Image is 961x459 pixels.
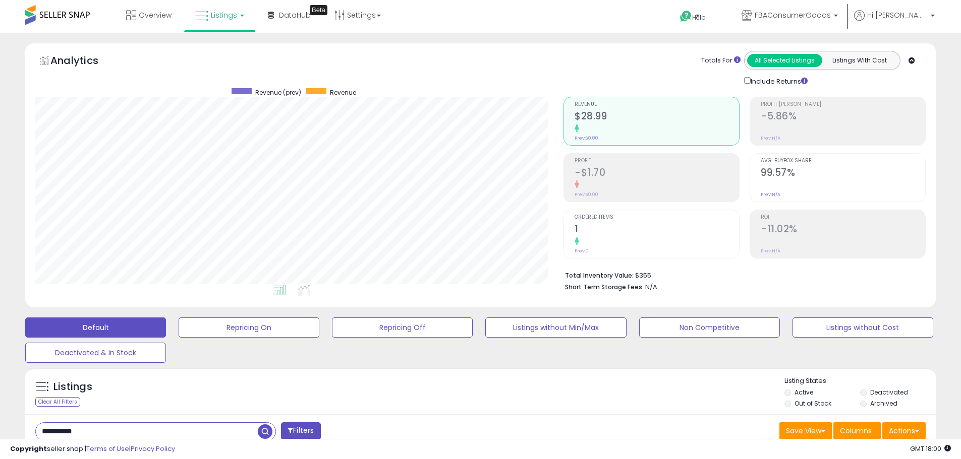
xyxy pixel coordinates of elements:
[575,158,739,164] span: Profit
[86,444,129,453] a: Terms of Use
[755,10,831,20] span: FBAConsumerGoods
[761,191,780,198] small: Prev: N/A
[25,343,166,363] button: Deactivated & In Stock
[761,223,925,237] h2: -11.02%
[910,444,951,453] span: 2025-10-14 18:00 GMT
[10,444,47,453] strong: Copyright
[131,444,175,453] a: Privacy Policy
[761,135,780,141] small: Prev: N/A
[761,102,925,107] span: Profit [PERSON_NAME]
[50,53,118,70] h5: Analytics
[779,422,832,439] button: Save View
[211,10,237,20] span: Listings
[310,5,327,15] div: Tooltip anchor
[680,10,692,23] i: Get Help
[575,223,739,237] h2: 1
[840,426,872,436] span: Columns
[645,282,657,292] span: N/A
[882,422,926,439] button: Actions
[575,135,598,141] small: Prev: $0.00
[795,388,813,397] label: Active
[784,376,936,386] p: Listing States:
[179,317,319,338] button: Repricing On
[281,422,320,440] button: Filters
[833,422,881,439] button: Columns
[35,397,80,407] div: Clear All Filters
[575,215,739,220] span: Ordered Items
[870,399,897,408] label: Archived
[639,317,780,338] button: Non Competitive
[761,167,925,180] h2: 99.57%
[854,10,935,33] a: Hi [PERSON_NAME]
[565,283,644,291] b: Short Term Storage Fees:
[747,54,822,67] button: All Selected Listings
[255,88,301,97] span: Revenue (prev)
[575,167,739,180] h2: -$1.70
[25,317,166,338] button: Default
[53,380,92,394] h5: Listings
[870,388,908,397] label: Deactivated
[761,215,925,220] span: ROI
[692,13,706,22] span: Help
[565,269,918,281] li: $355
[701,56,741,65] div: Totals For
[565,271,634,280] b: Total Inventory Value:
[867,10,928,20] span: Hi [PERSON_NAME]
[795,399,831,408] label: Out of Stock
[575,248,589,254] small: Prev: 0
[330,88,356,97] span: Revenue
[672,3,725,33] a: Help
[332,317,473,338] button: Repricing Off
[139,10,172,20] span: Overview
[822,54,897,67] button: Listings With Cost
[793,317,933,338] button: Listings without Cost
[575,191,598,198] small: Prev: $0.00
[279,10,311,20] span: DataHub
[737,75,820,87] div: Include Returns
[575,102,739,107] span: Revenue
[10,444,175,454] div: seller snap | |
[761,158,925,164] span: Avg. Buybox Share
[761,248,780,254] small: Prev: N/A
[485,317,626,338] button: Listings without Min/Max
[761,110,925,124] h2: -5.86%
[575,110,739,124] h2: $28.99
